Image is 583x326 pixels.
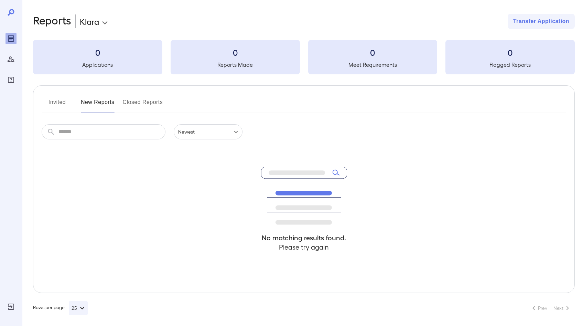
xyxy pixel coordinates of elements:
div: Rows per page [33,301,88,315]
h3: 0 [33,47,162,58]
button: Invited [42,97,73,113]
h3: 0 [308,47,438,58]
div: Manage Users [6,54,17,65]
div: Log Out [6,301,17,312]
button: New Reports [81,97,115,113]
h5: Reports Made [171,61,300,69]
summary: 0Applications0Reports Made0Meet Requirements0Flagged Reports [33,40,575,74]
h2: Reports [33,14,71,29]
div: Reports [6,33,17,44]
button: Transfer Application [508,14,575,29]
div: FAQ [6,74,17,85]
h3: 0 [171,47,300,58]
h4: No matching results found. [261,233,347,242]
h3: 0 [445,47,575,58]
button: 25 [69,301,88,315]
div: Newest [174,124,242,139]
h5: Flagged Reports [445,61,575,69]
h5: Applications [33,61,162,69]
h4: Please try again [261,242,347,252]
p: Klara [80,16,99,27]
h5: Meet Requirements [308,61,438,69]
nav: pagination navigation [527,303,575,314]
button: Closed Reports [123,97,163,113]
